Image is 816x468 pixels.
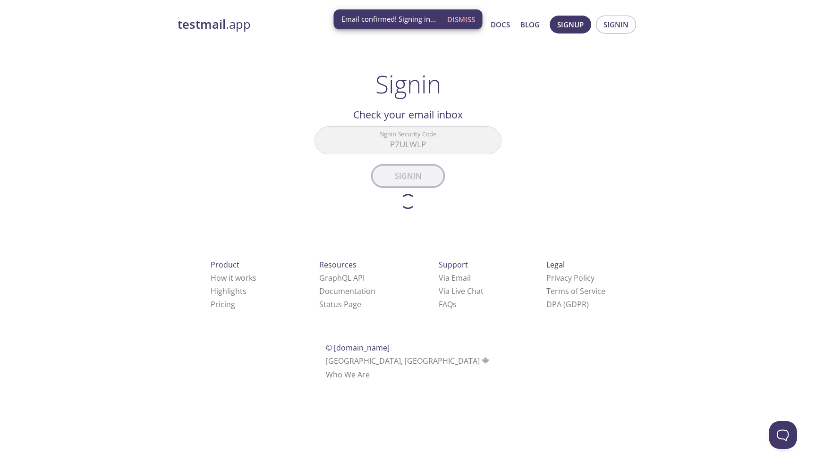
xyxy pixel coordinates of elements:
[211,299,235,309] a: Pricing
[546,299,589,309] a: DPA (GDPR)
[520,18,540,31] a: Blog
[375,70,441,98] h1: Signin
[439,259,468,270] span: Support
[443,10,479,28] button: Dismiss
[326,343,390,353] span: © [DOMAIN_NAME]
[319,286,375,296] a: Documentation
[550,16,591,33] button: Signup
[326,369,370,380] a: Who We Are
[447,13,475,25] span: Dismiss
[546,286,605,296] a: Terms of Service
[769,421,797,449] iframe: Help Scout Beacon - Open
[491,18,510,31] a: Docs
[314,107,501,123] h2: Check your email inbox
[439,273,471,283] a: Via Email
[178,17,399,33] a: testmail.app
[319,259,357,270] span: Resources
[546,273,595,283] a: Privacy Policy
[211,259,239,270] span: Product
[341,14,436,24] span: Email confirmed! Signing in...
[178,16,226,33] strong: testmail
[211,286,246,296] a: Highlights
[557,18,584,31] span: Signup
[439,299,457,309] a: FAQ
[319,299,361,309] a: Status Page
[319,273,365,283] a: GraphQL API
[596,16,636,33] button: Signin
[546,259,565,270] span: Legal
[326,356,491,366] span: [GEOGRAPHIC_DATA], [GEOGRAPHIC_DATA]
[211,273,256,283] a: How it works
[603,18,629,31] span: Signin
[453,299,457,309] span: s
[439,286,484,296] a: Via Live Chat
